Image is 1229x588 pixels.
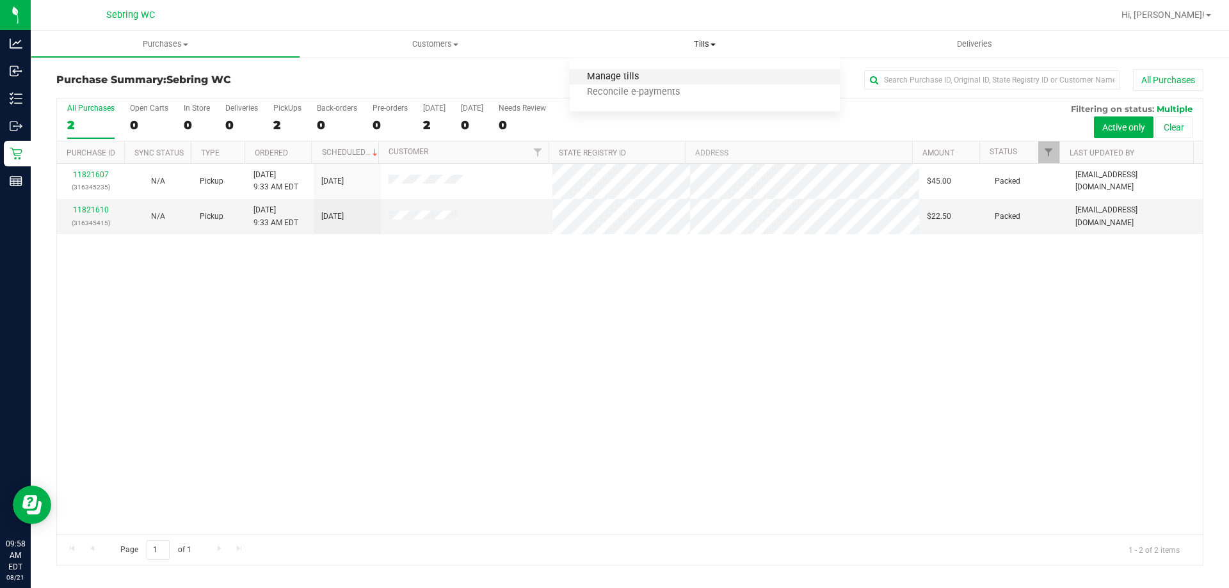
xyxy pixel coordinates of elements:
a: 11821610 [73,205,109,214]
div: All Purchases [67,104,115,113]
iframe: Resource center [13,486,51,524]
div: 0 [184,118,210,132]
a: Amount [922,148,954,157]
a: Customer [389,147,428,156]
span: [DATE] 9:33 AM EDT [253,169,298,193]
a: Scheduled [322,148,380,157]
span: Not Applicable [151,177,165,186]
input: Search Purchase ID, Original ID, State Registry ID or Customer Name... [864,70,1120,90]
span: Multiple [1157,104,1193,114]
p: (316345415) [65,217,116,229]
div: Needs Review [499,104,546,113]
inline-svg: Retail [10,147,22,160]
span: Not Applicable [151,212,165,221]
span: Pickup [200,211,223,223]
div: [DATE] [423,104,446,113]
span: Pickup [200,175,223,187]
a: Filter [527,141,549,163]
div: [DATE] [461,104,483,113]
div: 2 [273,118,301,132]
a: Last Updated By [1070,148,1134,157]
a: Purchases [31,31,300,58]
inline-svg: Reports [10,175,22,187]
p: 08/21 [6,573,25,582]
span: Sebring WC [166,74,231,86]
a: 11821607 [73,170,109,179]
inline-svg: Inbound [10,65,22,77]
a: Type [201,148,220,157]
span: Page of 1 [109,540,202,560]
span: Hi, [PERSON_NAME]! [1121,10,1205,20]
button: N/A [151,175,165,187]
span: Customers [301,38,569,50]
input: 1 [147,540,170,560]
div: 2 [67,118,115,132]
div: 0 [373,118,408,132]
button: N/A [151,211,165,223]
a: Deliveries [840,31,1109,58]
div: 0 [461,118,483,132]
span: Tills [570,38,839,50]
span: Purchases [31,38,300,50]
span: Manage tills [570,72,656,83]
span: [DATE] [321,175,344,187]
a: State Registry ID [559,148,626,157]
span: $22.50 [927,211,951,223]
span: [EMAIL_ADDRESS][DOMAIN_NAME] [1075,204,1195,228]
div: In Store [184,104,210,113]
button: Clear [1155,116,1193,138]
div: 0 [499,118,546,132]
div: 2 [423,118,446,132]
p: 09:58 AM EDT [6,538,25,573]
span: Filtering on status: [1071,104,1154,114]
a: Status [990,147,1017,156]
p: (316345235) [65,181,116,193]
button: Active only [1094,116,1153,138]
div: Back-orders [317,104,357,113]
th: Address [685,141,912,164]
div: 0 [225,118,258,132]
span: Reconcile e-payments [570,87,697,98]
span: $45.00 [927,175,951,187]
span: [EMAIL_ADDRESS][DOMAIN_NAME] [1075,169,1195,193]
span: Sebring WC [106,10,155,20]
a: Tills Manage tills Reconcile e-payments [570,31,839,58]
a: Purchase ID [67,148,115,157]
div: 0 [130,118,168,132]
a: Sync Status [134,148,184,157]
span: Packed [995,211,1020,223]
div: Open Carts [130,104,168,113]
div: Pre-orders [373,104,408,113]
h3: Purchase Summary: [56,74,438,86]
a: Customers [300,31,570,58]
div: PickUps [273,104,301,113]
div: Deliveries [225,104,258,113]
span: Packed [995,175,1020,187]
a: Ordered [255,148,288,157]
span: [DATE] 9:33 AM EDT [253,204,298,228]
span: [DATE] [321,211,344,223]
div: 0 [317,118,357,132]
inline-svg: Inventory [10,92,22,105]
span: 1 - 2 of 2 items [1118,540,1190,559]
inline-svg: Analytics [10,37,22,50]
button: All Purchases [1133,69,1203,91]
a: Filter [1038,141,1059,163]
inline-svg: Outbound [10,120,22,132]
span: Deliveries [940,38,1009,50]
